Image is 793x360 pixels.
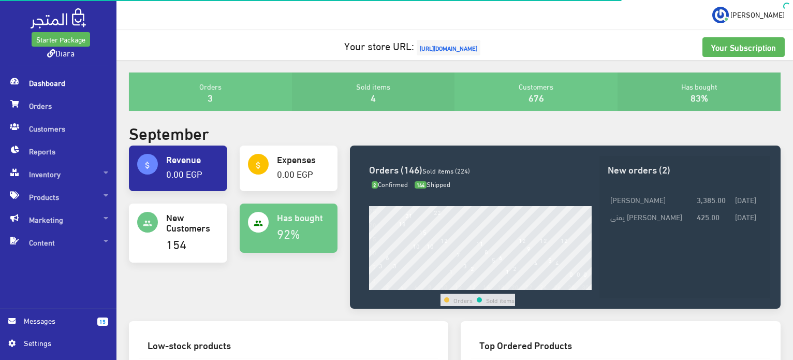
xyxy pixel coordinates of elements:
[8,185,108,208] span: Products
[697,211,719,222] strong: 425.00
[166,232,186,254] a: 154
[8,163,108,185] span: Inventory
[417,40,480,55] span: [URL][DOMAIN_NAME]
[440,283,448,290] div: 10
[8,208,108,231] span: Marketing
[166,212,219,233] h4: New Customers
[277,165,313,182] a: 0.00 EGP
[372,178,408,190] span: Confirmed
[582,283,589,290] div: 30
[254,161,263,170] i: attach_money
[453,294,473,306] td: Orders
[469,283,476,290] div: 14
[369,164,592,174] h3: Orders (146)
[166,154,219,164] h4: Revenue
[254,219,263,228] i: people
[32,32,90,47] a: Starter Package
[697,194,726,205] strong: 3,385.00
[400,283,404,290] div: 4
[415,181,427,189] span: 144
[483,283,490,290] div: 16
[712,7,729,23] img: ...
[732,191,762,208] td: [DATE]
[8,315,108,337] a: 15 Messages
[277,222,300,244] a: 92%
[8,231,108,254] span: Content
[97,318,108,326] span: 15
[277,212,330,222] h4: Has bought
[371,89,376,106] a: 4
[730,8,785,21] span: [PERSON_NAME]
[479,340,762,350] h3: Top Ordered Products
[422,164,470,177] span: Sold items (224)
[8,140,108,163] span: Reports
[129,123,209,141] h2: September
[24,337,99,349] span: Settings
[608,208,694,225] td: يمنى [PERSON_NAME]
[511,283,519,290] div: 20
[143,219,152,228] i: people
[732,208,762,225] td: [DATE]
[372,181,378,189] span: 2
[702,37,785,57] a: Your Subscription
[608,191,694,208] td: [PERSON_NAME]
[47,45,75,60] a: Diara
[31,8,86,28] img: .
[8,71,108,94] span: Dashboard
[292,73,455,111] div: Sold items
[208,89,213,106] a: 3
[428,283,432,290] div: 8
[8,117,108,140] span: Customers
[415,178,450,190] span: Shipped
[386,283,389,290] div: 2
[691,89,708,106] a: 83%
[129,73,292,111] div: Orders
[344,36,483,55] a: Your store URL:[URL][DOMAIN_NAME]
[148,340,430,350] h3: Low-stock products
[455,283,462,290] div: 12
[525,283,533,290] div: 22
[712,6,785,23] a: ... [PERSON_NAME]
[554,283,561,290] div: 26
[143,161,152,170] i: attach_money
[568,283,575,290] div: 28
[24,315,89,326] span: Messages
[618,73,781,111] div: Has bought
[528,89,544,106] a: 676
[540,283,547,290] div: 24
[8,337,108,354] a: Settings
[8,94,108,117] span: Orders
[486,294,515,306] td: Sold items
[497,283,505,290] div: 18
[608,164,762,174] h3: New orders (2)
[277,154,330,164] h4: Expenses
[414,283,418,290] div: 6
[166,165,202,182] a: 0.00 EGP
[454,73,618,111] div: Customers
